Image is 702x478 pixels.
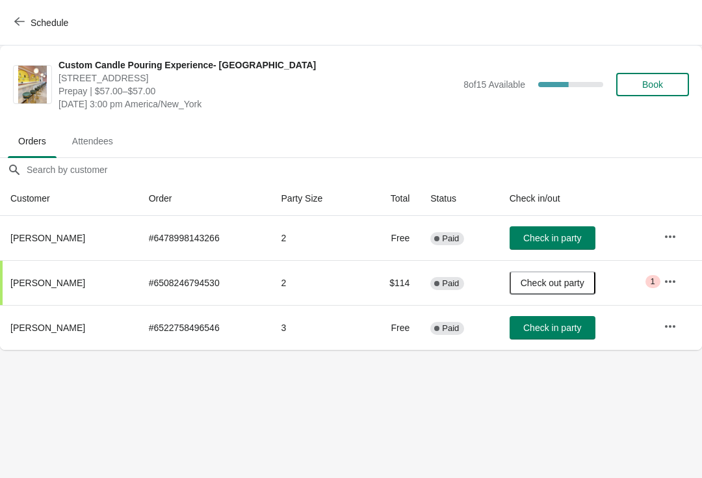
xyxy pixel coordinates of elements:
[361,216,420,260] td: Free
[499,181,653,216] th: Check in/out
[18,66,47,103] img: Custom Candle Pouring Experience- Delray Beach
[463,79,525,90] span: 8 of 15 Available
[58,59,457,72] span: Custom Candle Pouring Experience- [GEOGRAPHIC_DATA]
[10,233,85,243] span: [PERSON_NAME]
[271,181,361,216] th: Party Size
[26,158,702,181] input: Search by customer
[523,323,581,333] span: Check in party
[271,305,361,350] td: 3
[58,98,457,111] span: [DATE] 3:00 pm America/New_York
[138,181,271,216] th: Order
[642,79,663,90] span: Book
[442,233,459,244] span: Paid
[361,260,420,305] td: $114
[651,276,655,287] span: 1
[58,85,457,98] span: Prepay | $57.00–$57.00
[31,18,68,28] span: Schedule
[420,181,499,216] th: Status
[361,181,420,216] th: Total
[138,260,271,305] td: # 6508246794530
[138,216,271,260] td: # 6478998143266
[62,129,123,153] span: Attendees
[510,226,595,250] button: Check in party
[8,129,57,153] span: Orders
[10,278,85,288] span: [PERSON_NAME]
[616,73,689,96] button: Book
[138,305,271,350] td: # 6522758496546
[523,233,581,243] span: Check in party
[510,271,595,295] button: Check out party
[271,260,361,305] td: 2
[361,305,420,350] td: Free
[271,216,361,260] td: 2
[10,323,85,333] span: [PERSON_NAME]
[442,278,459,289] span: Paid
[442,323,459,334] span: Paid
[521,278,584,288] span: Check out party
[510,316,595,339] button: Check in party
[58,72,457,85] span: [STREET_ADDRESS]
[6,11,79,34] button: Schedule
